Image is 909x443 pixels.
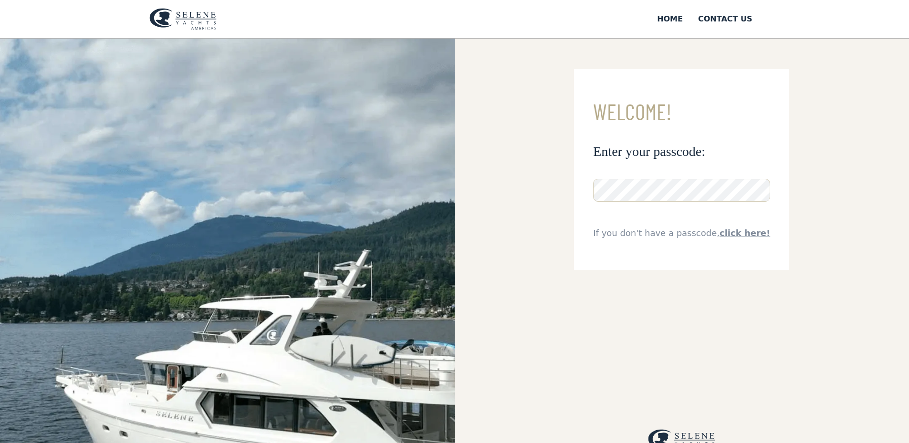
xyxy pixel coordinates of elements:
div: If you don't have a passcode, [593,227,770,239]
h3: Enter your passcode: [593,143,770,160]
a: click here! [720,228,770,238]
img: logo [149,8,217,30]
h3: Welcome! [593,100,770,124]
form: Email Form [574,69,789,270]
div: Contact US [698,13,752,25]
div: Home [657,13,683,25]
